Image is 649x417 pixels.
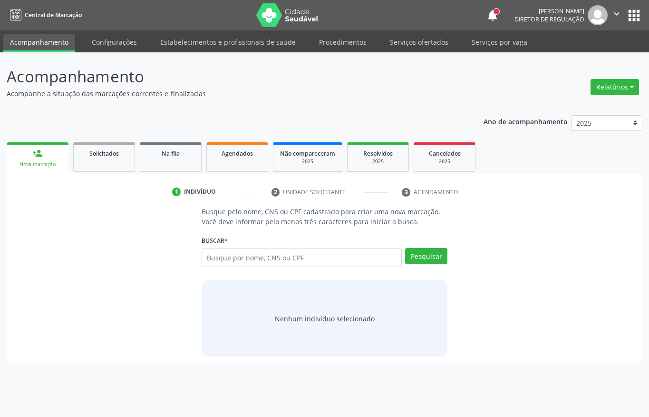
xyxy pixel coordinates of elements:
[89,149,119,158] span: Solicitados
[405,248,447,264] button: Pesquisar
[591,79,639,95] button: Relatórios
[465,34,534,50] a: Serviços por vaga
[484,115,568,127] p: Ano de acompanhamento
[3,34,75,52] a: Acompanhamento
[383,34,455,50] a: Serviços ofertados
[7,65,452,89] p: Acompanhamento
[7,89,452,99] p: Acompanhe a situação das marcações correntes e finalizadas
[275,314,375,324] div: Nenhum indivíduo selecionado
[486,9,499,22] button: notifications
[85,34,144,50] a: Configurações
[172,188,181,196] div: 1
[184,188,216,196] div: Indivíduo
[154,34,302,50] a: Estabelecimentos e profissionais de saúde
[202,207,447,227] p: Busque pelo nome, CNS ou CPF cadastrado para criar uma nova marcação. Você deve informar pelo men...
[626,7,642,24] button: apps
[608,5,626,25] button: 
[312,34,373,50] a: Procedimentos
[611,9,622,19] i: 
[13,161,62,168] div: Nova marcação
[588,5,608,25] img: img
[162,149,180,158] span: Na fila
[354,158,402,165] div: 2025
[280,158,335,165] div: 2025
[7,7,82,23] a: Central de Marcação
[222,149,253,158] span: Agendados
[32,148,43,159] div: person_add
[514,7,584,15] div: [PERSON_NAME]
[25,11,82,19] span: Central de Marcação
[429,149,461,158] span: Cancelados
[202,233,228,248] label: Buscar
[363,149,393,158] span: Resolvidos
[280,149,335,158] span: Não compareceram
[514,15,584,23] span: Diretor de regulação
[421,158,468,165] div: 2025
[202,248,402,267] input: Busque por nome, CNS ou CPF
